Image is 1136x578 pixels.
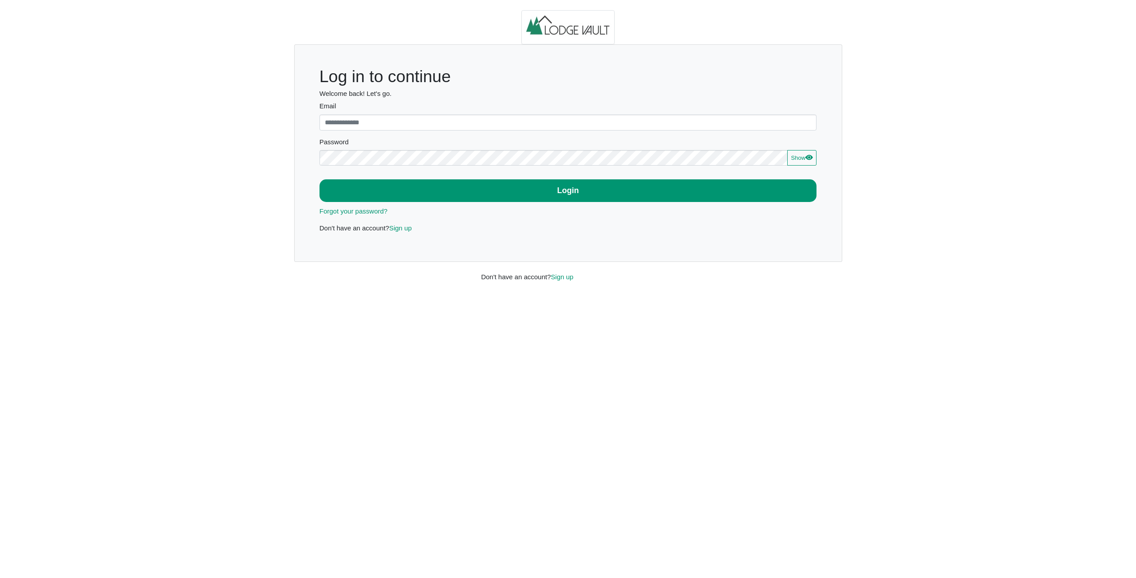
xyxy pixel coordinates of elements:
legend: Password [319,137,817,150]
div: Don't have an account? [474,262,662,282]
a: Forgot your password? [319,207,387,215]
p: Don't have an account? [319,223,817,234]
a: Sign up [551,273,573,281]
img: logo.2b93711c.jpg [521,10,615,45]
h6: Welcome back! Let's go. [319,90,817,98]
button: Login [319,179,817,202]
button: Showeye fill [787,150,816,166]
b: Login [557,186,579,195]
label: Email [319,101,817,111]
h1: Log in to continue [319,67,817,87]
a: Sign up [389,224,412,232]
svg: eye fill [805,154,813,161]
